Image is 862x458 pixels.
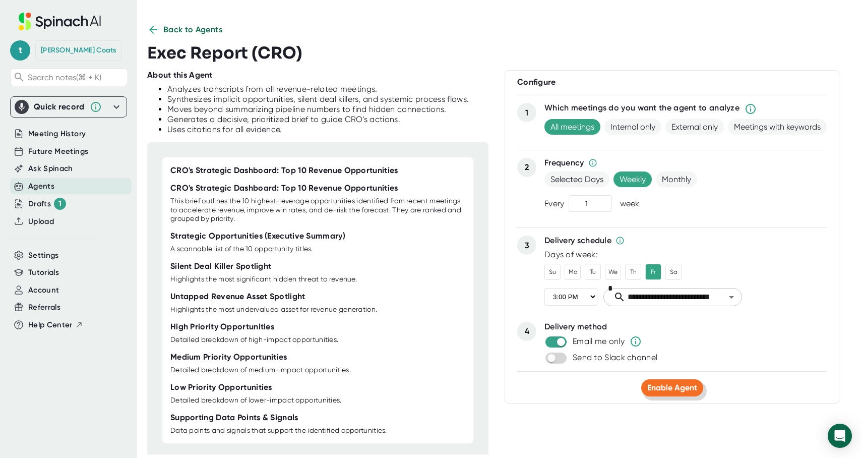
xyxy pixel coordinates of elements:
div: Highlights the most significant hidden threat to revenue. [170,275,357,284]
button: Mo [565,264,581,280]
button: Meeting History [28,128,86,140]
div: Which meetings do you want the agent to analyze [544,103,740,115]
h3: Exec Report (CRO) [147,43,302,63]
div: Synthesizes implicit opportunities, silent deal killers, and systemic process flaws. [167,94,469,104]
button: Tutorials [28,267,59,278]
div: Medium Priority Opportunities [170,352,287,362]
div: Send to Slack channel [573,353,657,363]
span: Internal only [604,119,661,135]
div: Low Priority Opportunities [170,382,272,392]
div: 3 [517,236,536,255]
div: Untapped Revenue Asset Spotlight [170,292,305,302]
button: Fr [645,264,661,280]
div: Moves beyond summarizing pipeline numbers to find hidden connections. [167,104,469,115]
div: Supporting Data Points & Signals [170,413,298,423]
div: Quick record [15,97,122,117]
button: Upload [28,216,54,227]
div: Drafts [28,198,66,210]
div: High Priority Opportunities [170,322,274,332]
span: t [10,40,30,61]
span: Search notes (⌘ + K) [28,73,101,82]
div: Detailed breakdown of medium-impact opportunities. [170,366,351,375]
div: Delivery schedule [544,236,611,246]
button: Back to Agents [147,24,222,36]
span: Help Center [28,319,73,331]
button: Help Center [28,319,83,331]
div: 2 [517,158,536,177]
button: Referrals [28,302,60,313]
div: Generates a decisive, prioritized brief to guide CRO's actions. [167,115,469,125]
div: Analyzes transcripts from all revenue-related meetings. [167,84,469,94]
div: A scannable list of the 10 opportunity titles. [170,245,313,254]
div: 4 [517,322,536,341]
div: CRO's Strategic Dashboard: Top 10 Revenue Opportunities [170,165,398,176]
button: Agents [28,181,54,192]
button: Tu [585,264,601,280]
div: Days of week: [544,250,827,260]
div: Teresa Coats [41,46,116,55]
div: CRO's Strategic Dashboard: Top 10 Revenue Opportunities [170,183,398,193]
div: This brief outlines the 10 highest-leverage opportunities identified from recent meetings to acce... [170,197,465,223]
span: Selected Days [544,171,609,187]
div: 1 [517,103,536,122]
div: Configure [517,77,827,87]
div: Frequency [544,158,584,168]
button: Th [625,264,641,280]
span: All meetings [544,119,600,135]
div: Detailed breakdown of high-impact opportunities. [170,335,338,345]
button: Enable Agent [641,379,703,396]
div: Data points and signals that support the identified opportunities. [170,426,387,435]
span: Enable Agent [647,383,697,392]
div: Quick record [34,102,85,112]
div: Silent Deal Killer Spotlight [170,261,271,271]
span: Weekly [613,171,652,187]
button: Future Meetings [28,146,88,157]
div: 1 [54,198,66,210]
button: Account [28,284,59,296]
button: Su [544,264,561,280]
div: Uses citations for all evidence. [167,125,469,135]
span: Back to Agents [163,24,222,36]
span: External only [665,119,724,135]
div: Every [544,199,565,209]
button: Open [724,290,738,304]
button: We [605,264,621,280]
div: Delivery method [544,322,827,332]
button: Sa [665,264,682,280]
button: Settings [28,250,59,261]
div: Strategic Opportunities (Executive Summary) [170,231,345,241]
div: Highlights the most undervalued asset for revenue generation. [170,305,377,314]
div: Detailed breakdown of lower-impact opportunities. [170,396,342,405]
span: Monthly [656,171,697,187]
div: Email me only [573,336,625,347]
button: Drafts 1 [28,198,66,210]
span: Meetings with keywords [728,119,827,135]
div: week [620,199,640,209]
button: Ask Spinach [28,163,73,175]
div: Open Intercom Messenger [828,424,852,448]
div: About this Agent [147,70,213,80]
